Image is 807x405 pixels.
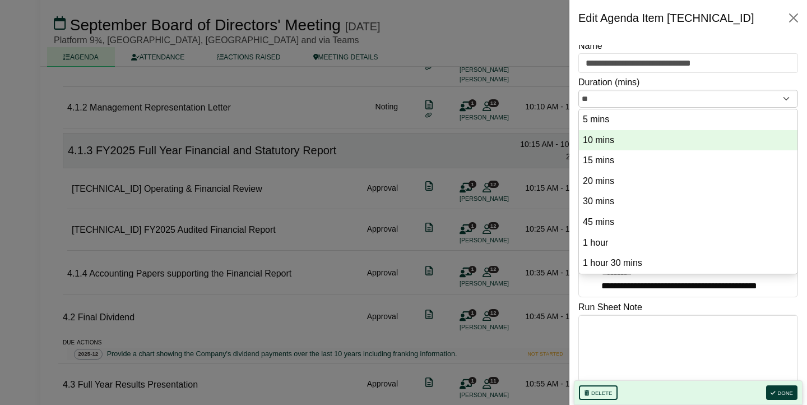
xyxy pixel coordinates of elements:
[579,130,797,151] li: 10
[579,253,797,274] li: 90
[582,112,795,127] option: 5 mins
[582,153,795,168] option: 15 mins
[579,191,797,212] li: 30
[582,236,795,251] option: 1 hour
[785,9,803,27] button: Close
[579,150,797,171] li: 15
[582,256,795,271] option: 1 hour 30 mins
[578,9,754,27] div: Edit Agenda Item [TECHNICAL_ID]
[582,174,795,189] option: 20 mins
[579,385,618,400] button: Delete
[578,75,639,90] label: Duration (mins)
[579,109,797,130] li: 5
[766,385,797,400] button: Done
[582,133,795,148] option: 10 mins
[578,39,602,53] label: Name
[582,215,795,230] option: 45 mins
[579,171,797,192] li: 20
[578,300,642,315] label: Run Sheet Note
[582,194,795,209] option: 30 mins
[579,233,797,254] li: 60
[579,212,797,233] li: 45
